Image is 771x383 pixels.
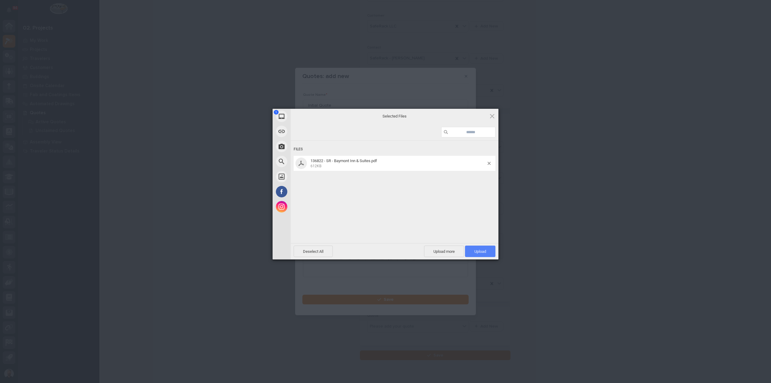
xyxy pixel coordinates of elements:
[334,113,455,119] span: Selected Files
[311,159,377,163] span: 136822 - SR - Baymont Inn & Suites.pdf
[273,184,345,199] div: Facebook
[273,139,345,154] div: Take Photo
[273,154,345,169] div: Web Search
[273,199,345,214] div: Instagram
[274,110,279,115] span: 1
[311,164,321,168] span: 612KB
[294,144,495,155] div: Files
[273,109,345,124] div: My Device
[474,249,486,254] span: Upload
[273,124,345,139] div: Link (URL)
[273,169,345,184] div: Unsplash
[309,159,488,168] span: 136822 - SR - Baymont Inn & Suites.pdf
[465,246,495,257] span: Upload
[489,113,495,119] span: Click here or hit ESC to close picker
[424,246,464,257] span: Upload more
[294,246,333,257] span: Deselect All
